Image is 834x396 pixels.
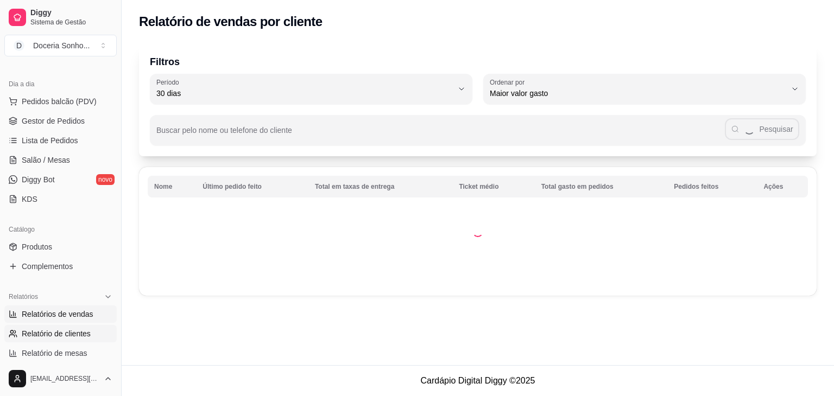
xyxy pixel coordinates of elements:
[4,75,117,93] div: Dia a dia
[150,54,806,69] p: Filtros
[22,328,91,339] span: Relatório de clientes
[156,129,725,140] input: Buscar pelo nome ou telefone do cliente
[9,292,38,301] span: Relatórios
[22,348,87,359] span: Relatório de mesas
[14,40,24,51] span: D
[22,135,78,146] span: Lista de Pedidos
[156,88,453,99] span: 30 dias
[4,221,117,238] div: Catálogo
[150,74,472,104] button: Período30 dias
[4,35,117,56] button: Select a team
[4,171,117,188] a: Diggy Botnovo
[30,374,99,383] span: [EMAIL_ADDRESS][DOMAIN_NAME]
[472,226,483,237] div: Loading
[139,13,323,30] h2: Relatório de vendas por cliente
[22,174,55,185] span: Diggy Bot
[4,93,117,110] button: Pedidos balcão (PDV)
[4,366,117,392] button: [EMAIL_ADDRESS][DOMAIN_NAME]
[156,78,182,87] label: Período
[22,309,93,320] span: Relatórios de vendas
[30,18,112,27] span: Sistema de Gestão
[22,194,37,205] span: KDS
[490,88,786,99] span: Maior valor gasto
[4,325,117,342] a: Relatório de clientes
[4,4,117,30] a: DiggySistema de Gestão
[22,241,52,252] span: Produtos
[33,40,90,51] div: Doceria Sonho ...
[4,344,117,362] a: Relatório de mesas
[4,305,117,323] a: Relatórios de vendas
[22,261,73,272] span: Complementos
[22,116,85,126] span: Gestor de Pedidos
[4,151,117,169] a: Salão / Mesas
[4,238,117,256] a: Produtos
[22,96,97,107] span: Pedidos balcão (PDV)
[483,74,806,104] button: Ordenar porMaior valor gasto
[22,155,70,165] span: Salão / Mesas
[122,365,834,396] footer: Cardápio Digital Diggy © 2025
[4,258,117,275] a: Complementos
[4,190,117,208] a: KDS
[4,132,117,149] a: Lista de Pedidos
[490,78,528,87] label: Ordenar por
[30,8,112,18] span: Diggy
[4,112,117,130] a: Gestor de Pedidos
